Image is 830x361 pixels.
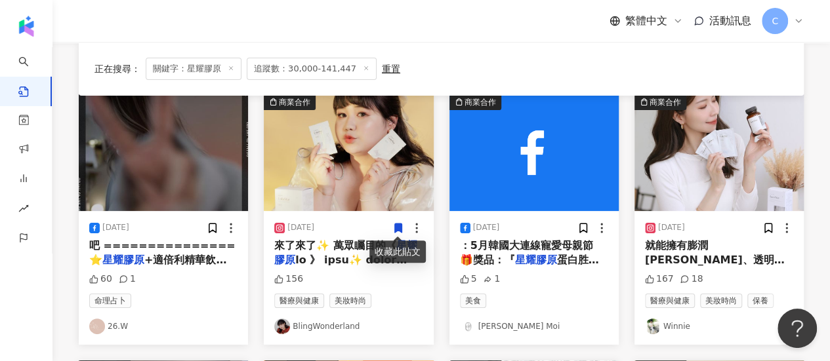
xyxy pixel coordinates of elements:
button: 商業合作 [449,94,619,211]
div: 5 [460,273,477,286]
a: KOL Avatar26.W [89,318,238,334]
mark: 星耀膠原 [102,254,144,266]
iframe: Help Scout Beacon - Open [778,309,817,348]
span: 追蹤數：30,000-141,447 [247,58,377,80]
img: post-image [264,94,433,211]
div: 重置 [382,64,400,74]
span: ：5月韓國大連線寵愛母親節 🎁獎品：『 [460,239,593,266]
mark: 星耀膠原 [515,254,557,266]
div: 1 [119,273,136,286]
span: 關鍵字：星耀膠原 [146,58,241,80]
div: 18 [680,273,703,286]
img: logo icon [16,16,37,37]
mark: 星耀膠原 [274,239,417,266]
span: 正在搜尋 ： [94,64,140,74]
span: 繁體中文 [625,14,667,28]
img: post-image [79,94,248,211]
div: 1 [483,273,500,286]
div: 商業合作 [650,96,681,109]
img: KOL Avatar [460,318,476,334]
span: 吧 =============== ⭐ [89,239,236,266]
div: [DATE] [473,222,500,233]
div: 156 [274,273,303,286]
span: 美食 [460,294,486,308]
span: 就能擁有膨潤[PERSON_NAME]、透明感十足的質感肌 [645,239,785,281]
img: KOL Avatar [89,318,105,334]
button: 商業合作 [264,94,433,211]
span: 美妝時尚 [700,294,742,308]
img: post-image [449,94,619,211]
span: 美妝時尚 [329,294,371,308]
span: 保養 [747,294,774,308]
span: +適倍利精華飲🍷 9/20~9 [89,254,229,280]
span: rise [18,195,29,225]
a: search [18,47,45,98]
div: 商業合作 [279,96,310,109]
div: 167 [645,273,674,286]
span: C [772,14,778,28]
img: KOL Avatar [645,318,661,334]
a: KOL AvatarBlingWonderland [274,318,423,334]
span: 活動訊息 [709,14,751,27]
a: KOL Avatar[PERSON_NAME] Moi [460,318,608,334]
a: KOL AvatarWinnie [645,318,793,334]
span: 來了來了✨ 萬眾矚目的《 [274,239,396,252]
div: [DATE] [102,222,129,233]
span: 醫療與健康 [274,294,324,308]
span: 醫療與健康 [645,294,695,308]
div: [DATE] [287,222,314,233]
div: 60 [89,273,112,286]
span: 蛋白胜肽 晶透型』1名 5/ [460,254,599,280]
div: 商業合作 [465,96,496,109]
span: 命理占卜 [89,294,131,308]
div: 收藏此貼文 [369,240,426,263]
img: post-image [634,94,804,211]
img: KOL Avatar [274,318,290,334]
div: [DATE] [658,222,685,233]
button: 商業合作 [634,94,804,211]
